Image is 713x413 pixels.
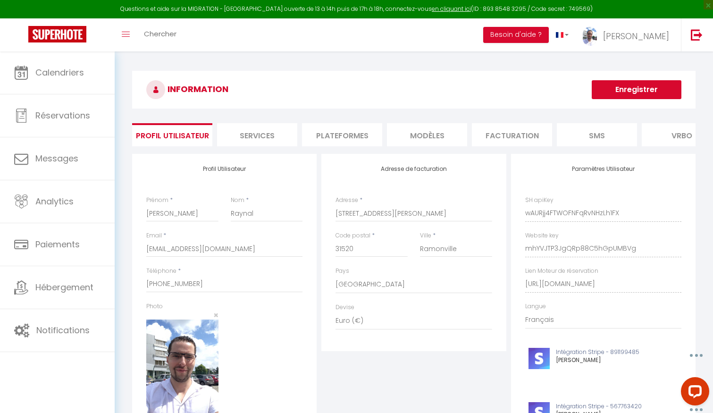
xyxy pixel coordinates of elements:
label: Email [146,231,162,240]
a: Chercher [137,18,184,51]
span: Notifications [36,324,90,336]
label: Photo [146,302,163,311]
p: Intégration Stripe - 567763420 [556,402,668,411]
li: MODÈLES [387,123,467,146]
img: Super Booking [28,26,86,42]
img: stripe-logo.jpeg [528,348,550,369]
label: Website key [525,231,559,240]
span: [PERSON_NAME] [603,30,669,42]
label: Pays [336,267,349,276]
label: Nom [231,196,244,205]
h3: INFORMATION [132,71,696,109]
span: Chercher [144,29,176,39]
label: Ville [420,231,431,240]
label: Code postal [336,231,370,240]
label: SH apiKey [525,196,554,205]
a: en cliquant ici [432,5,471,13]
li: SMS [557,123,637,146]
button: Close [213,311,218,320]
span: Calendriers [35,67,84,78]
li: Plateformes [302,123,382,146]
li: Facturation [472,123,552,146]
label: Lien Moteur de réservation [525,267,598,276]
label: Devise [336,303,354,312]
a: ... [PERSON_NAME] [576,18,681,51]
li: Profil Utilisateur [132,123,212,146]
span: Paiements [35,238,80,250]
span: Hébergement [35,281,93,293]
label: Prénom [146,196,168,205]
label: Téléphone [146,267,176,276]
h4: Profil Utilisateur [146,166,302,172]
span: Messages [35,152,78,164]
span: Réservations [35,110,90,121]
label: Adresse [336,196,358,205]
img: ... [583,27,597,46]
button: Besoin d'aide ? [483,27,549,43]
span: [PERSON_NAME] [556,356,601,364]
h4: Adresse de facturation [336,166,492,172]
span: × [213,309,218,321]
label: Langue [525,302,546,311]
span: Analytics [35,195,74,207]
p: Intégration Stripe - 891199485 [556,348,668,357]
img: logout [691,29,703,41]
li: Services [217,123,297,146]
button: Enregistrer [592,80,681,99]
h4: Paramètres Utilisateur [525,166,681,172]
iframe: LiveChat chat widget [673,373,713,413]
